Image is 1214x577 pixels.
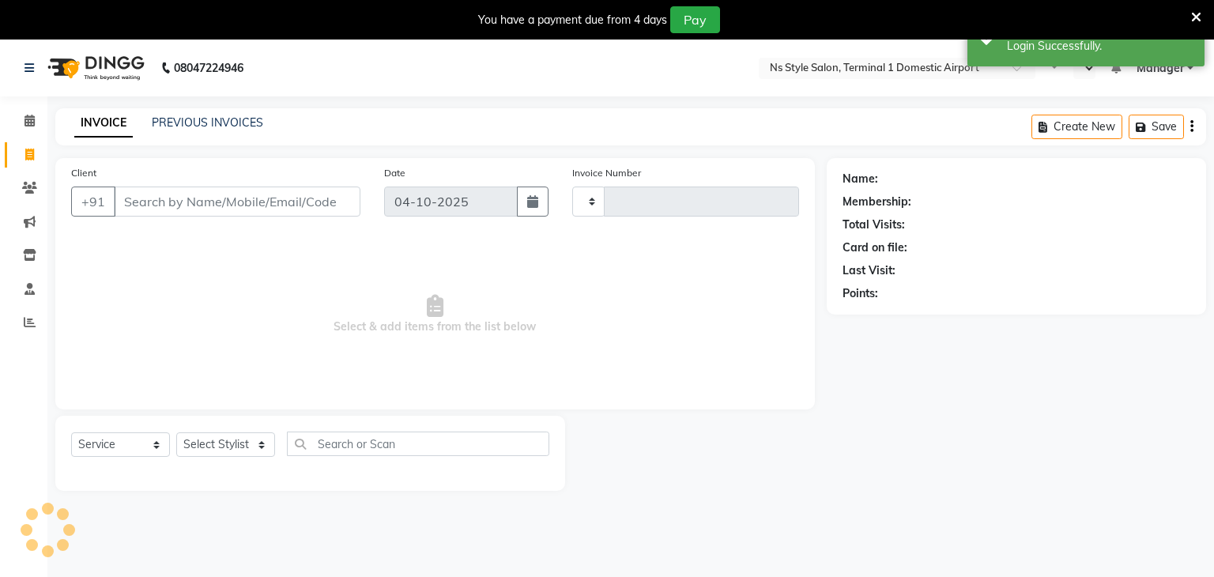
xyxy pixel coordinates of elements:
input: Search by Name/Mobile/Email/Code [114,187,360,217]
label: Client [71,166,96,180]
a: INVOICE [74,109,133,138]
div: Login Successfully. [1007,38,1193,55]
button: Pay [670,6,720,33]
button: +91 [71,187,115,217]
button: Save [1129,115,1184,139]
label: Invoice Number [572,166,641,180]
b: 08047224946 [174,46,243,90]
div: Points: [843,285,878,302]
a: PREVIOUS INVOICES [152,115,263,130]
span: Select & add items from the list below [71,236,799,394]
div: Last Visit: [843,262,895,279]
button: Create New [1031,115,1122,139]
div: Name: [843,171,878,187]
img: logo [40,46,149,90]
span: Manager [1137,60,1184,77]
div: You have a payment due from 4 days [478,12,667,28]
div: Card on file: [843,239,907,256]
div: Membership: [843,194,911,210]
label: Date [384,166,405,180]
input: Search or Scan [287,432,549,456]
div: Total Visits: [843,217,905,233]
